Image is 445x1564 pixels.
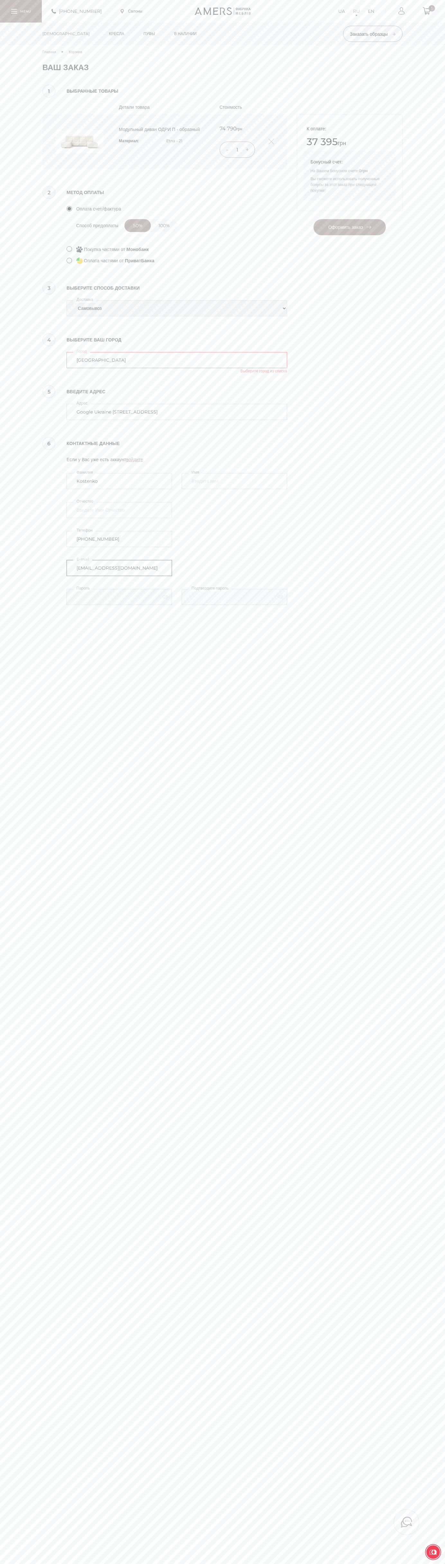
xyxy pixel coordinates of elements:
span: 3 [42,282,55,294]
span: Оплата частями от [84,257,124,265]
span: Материал: [119,138,139,143]
span: Детали товара [119,103,204,111]
span: грн [220,126,274,132]
a: Кресла [104,23,129,45]
span: Заказать образцы [350,31,396,37]
span: Контактные данные [67,439,287,448]
span: Метод оплаты [67,188,287,197]
span: 2 [42,186,55,199]
span: 5 [42,385,55,398]
span: ПриватБанка [125,257,154,265]
a: Главная [42,49,56,55]
label: Доставка [73,296,96,303]
span: Главная [42,50,56,54]
span: Покупка частями от [84,246,125,253]
input: Введите Имя Отчество [67,502,172,518]
p: Способ предоплаты [76,222,118,229]
p: К оплате: [307,125,393,133]
p: Вы сможете использовать полученные бонусы за этот заказ при следующей покупке! [311,176,389,193]
span: Оформить заказ [328,224,371,230]
span: 0 [359,168,361,173]
span: 6 [42,437,55,450]
label: Телефон [73,527,96,534]
span: 1 [429,5,435,12]
a: [DEMOGRAPHIC_DATA] [38,23,95,45]
span: Стоимость [220,103,274,111]
span: 37 395 [307,136,338,148]
span: 1 [236,147,238,153]
span: Бонусный счет: [311,158,389,166]
span: Выберите ваш город [67,336,287,344]
span: Выберите способ доставки [67,284,287,292]
a: в наличии [169,23,202,45]
label: 100% [151,219,177,232]
span: 74 790 [220,126,237,132]
label: E-mail [73,556,92,563]
p: Если у Вас уже есть аккаунт [67,456,287,463]
a: [PHONE_NUMBER] [51,7,102,15]
input: Введите город [67,352,287,368]
input: Ведите фамилию [67,473,172,489]
a: Салоны [121,8,142,14]
input: +38 (0__) __ ___ [67,531,172,547]
span: Монобанк [126,246,149,253]
label: Город [73,348,90,355]
span: 1 [42,85,55,98]
b: грн [359,168,368,173]
span: Etna - 21 [166,138,182,143]
label: Адрес [73,400,91,406]
h1: Ваш заказ [42,63,403,72]
a: войдите [126,457,143,462]
a: EN [368,7,374,15]
label: Фамилия [73,469,96,476]
a: UA [338,7,345,15]
input: Введите имя [182,473,287,489]
span: Введите адрес [67,387,287,396]
span: Выберите город из списка [241,368,287,374]
span: Выбранные товары [42,87,287,95]
label: Подтвердите пароль [188,585,232,591]
span: 4 [42,333,55,346]
button: Заказать образцы [343,26,403,42]
label: Пароль [73,585,93,591]
span: Оплата счет/фактура [76,205,121,213]
input: Введите Ваш e-mail [67,560,172,576]
button: - [222,145,232,154]
input: Введите адрес [67,404,287,420]
span: грн [307,136,393,148]
a: RU [353,7,360,15]
p: На Вашем бонусном счете: [311,168,389,174]
button: Оформить заказ [313,219,386,235]
p: Модульный диван ОДРИ П - образный [119,126,204,133]
label: Отчество [73,498,96,505]
label: 50% [124,219,151,232]
img: 3072_m_1.jpg [55,126,104,158]
a: Пуфы [139,23,160,45]
label: Имя [188,469,202,476]
button: + [242,145,252,154]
